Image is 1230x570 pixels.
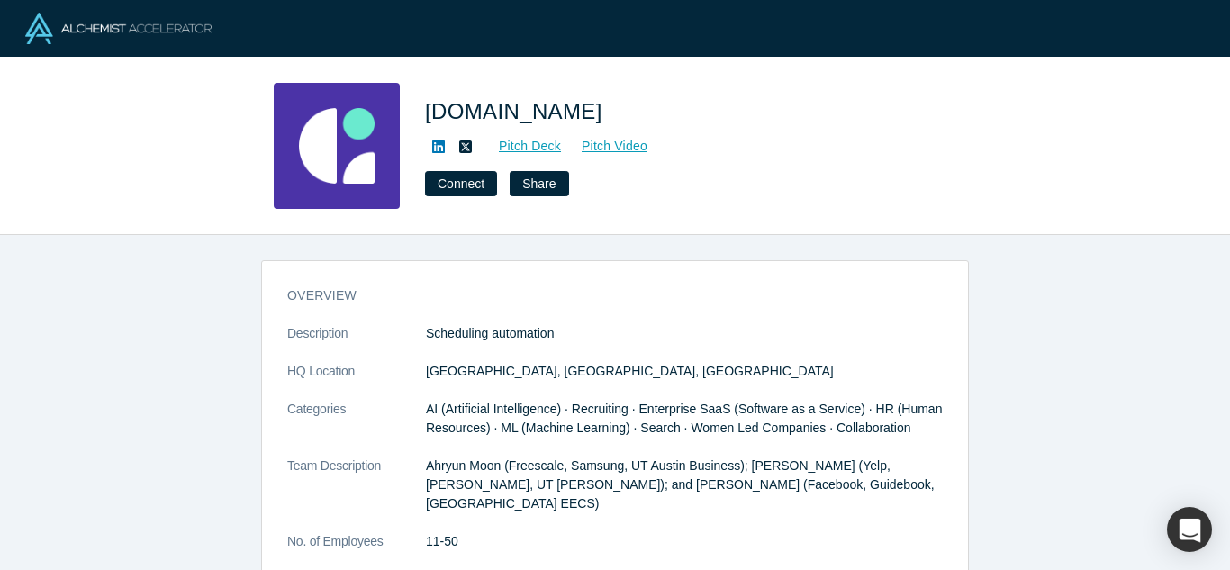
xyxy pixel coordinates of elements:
a: Pitch Video [562,136,648,157]
span: AI (Artificial Intelligence) · Recruiting · Enterprise SaaS (Software as a Service) · HR (Human R... [426,402,942,435]
p: Scheduling automation [426,324,943,343]
button: Connect [425,171,497,196]
dt: No. of Employees [287,532,426,570]
p: Ahryun Moon (Freescale, Samsung, UT Austin Business); [PERSON_NAME] (Yelp, [PERSON_NAME], UT [PER... [426,457,943,513]
dt: Categories [287,400,426,457]
button: Share [510,171,568,196]
dd: [GEOGRAPHIC_DATA], [GEOGRAPHIC_DATA], [GEOGRAPHIC_DATA] [426,362,943,381]
span: [DOMAIN_NAME] [425,99,609,123]
img: GoodTime.io's Logo [274,83,400,209]
dt: HQ Location [287,362,426,400]
img: Alchemist Logo [25,13,212,44]
dt: Description [287,324,426,362]
dt: Team Description [287,457,426,532]
h3: overview [287,286,918,305]
a: Pitch Deck [479,136,562,157]
dd: 11-50 [426,532,943,551]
